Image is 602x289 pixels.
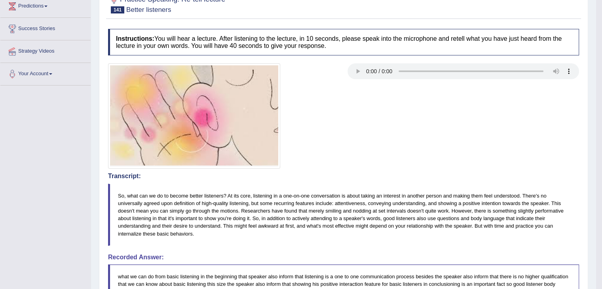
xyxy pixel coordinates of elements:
a: Success Stories [0,18,91,38]
small: Better listeners [126,6,171,13]
a: Strategy Videos [0,40,91,60]
b: Instructions: [116,35,154,42]
blockquote: So, what can we do to become better listeners? At its core, listening in a one-on-one conversatio... [108,184,579,246]
h4: Transcript: [108,173,579,180]
h4: You will hear a lecture. After listening to the lecture, in 10 seconds, please speak into the mic... [108,29,579,55]
span: 141 [111,6,124,13]
a: Your Account [0,63,91,83]
h4: Recorded Answer: [108,254,579,261]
